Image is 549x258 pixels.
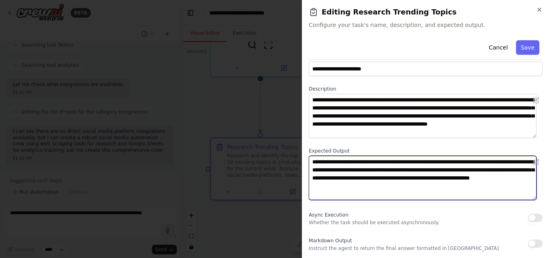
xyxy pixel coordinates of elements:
[309,212,348,218] span: Async Execution
[309,245,499,252] p: Instruct the agent to return the final answer formatted in [GEOGRAPHIC_DATA]
[531,95,541,105] button: Open in editor
[309,148,543,154] label: Expected Output
[309,219,439,226] p: Whether the task should be executed asynchronously.
[309,238,352,244] span: Markdown Output
[484,40,512,55] button: Cancel
[531,157,541,167] button: Open in editor
[516,40,539,55] button: Save
[309,6,543,18] h2: Editing Research Trending Topics
[309,86,543,92] label: Description
[309,21,543,29] span: Configure your task's name, description, and expected output.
